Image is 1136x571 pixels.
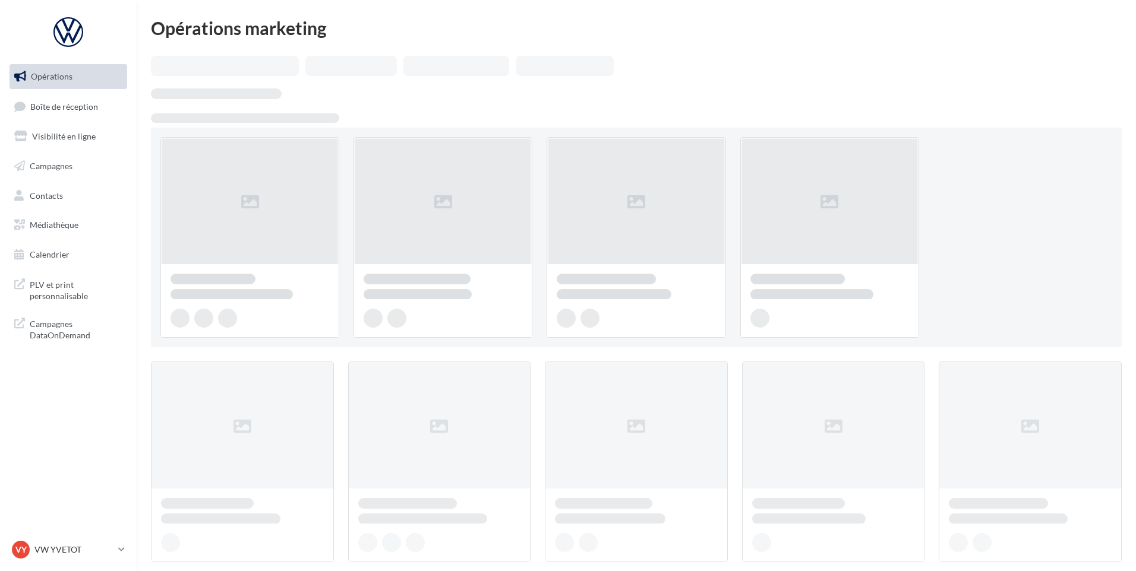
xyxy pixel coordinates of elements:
[7,212,130,237] a: Médiathèque
[7,272,130,307] a: PLV et print personnalisable
[30,101,98,111] span: Boîte de réception
[7,242,130,267] a: Calendrier
[7,94,130,119] a: Boîte de réception
[7,64,130,89] a: Opérations
[30,316,122,341] span: Campagnes DataOnDemand
[10,538,127,561] a: VY VW YVETOT
[7,311,130,346] a: Campagnes DataOnDemand
[30,190,63,200] span: Contacts
[32,131,96,141] span: Visibilité en ligne
[151,19,1122,37] div: Opérations marketing
[30,277,122,302] span: PLV et print personnalisable
[30,249,70,259] span: Calendrier
[30,220,78,230] span: Médiathèque
[31,71,72,81] span: Opérations
[34,544,113,556] p: VW YVETOT
[15,544,27,556] span: VY
[7,154,130,179] a: Campagnes
[7,124,130,149] a: Visibilité en ligne
[30,161,72,171] span: Campagnes
[7,183,130,208] a: Contacts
